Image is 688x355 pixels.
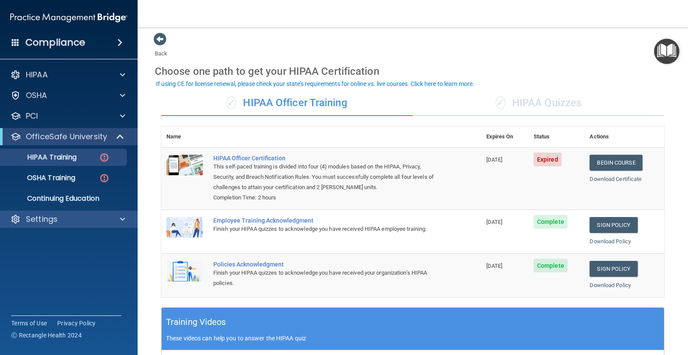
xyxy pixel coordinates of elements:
[99,152,110,163] img: danger-circle.6113f641.png
[10,90,125,101] a: OSHA
[590,282,631,288] a: Download Policy
[155,59,671,84] div: Choose one path to get your HIPAA Certification
[11,331,82,340] span: Ⓒ Rectangle Health 2024
[590,176,642,182] a: Download Certificate
[161,126,208,147] th: Name
[57,319,96,327] a: Privacy Policy
[213,217,438,224] div: Employee Training Acknowledgment
[528,126,584,147] th: Status
[213,268,438,288] div: Finish your HIPAA quizzes to acknowledge you have received your organization’s HIPAA policies.
[26,214,58,224] p: Settings
[166,335,660,342] p: These videos can help you to answer the HIPAA quiz
[486,219,503,225] span: [DATE]
[26,70,48,80] p: HIPAA
[227,96,236,109] span: ✓
[534,153,562,166] span: Expired
[213,193,438,203] div: Completion Time: 2 hours
[10,214,125,224] a: Settings
[486,156,503,163] span: [DATE]
[481,126,528,147] th: Expires On
[10,9,127,26] img: PMB logo
[213,155,438,162] a: HIPAA Officer Certification
[6,153,77,162] p: HIPAA Training
[99,173,110,184] img: danger-circle.6113f641.png
[10,70,125,80] a: HIPAA
[534,259,568,272] span: Complete
[161,90,413,116] div: HIPAA Officer Training
[10,111,125,121] a: PCI
[590,155,642,171] a: Begin Course
[213,261,438,268] div: Policies Acknowledgment
[590,238,631,245] a: Download Policy
[213,162,438,193] div: This self-paced training is divided into four (4) modules based on the HIPAA, Privacy, Security, ...
[584,126,664,147] th: Actions
[26,111,38,121] p: PCI
[166,315,226,330] h5: Training Videos
[534,215,568,229] span: Complete
[10,132,125,142] a: OfficeSafe University
[213,224,438,234] div: Finish your HIPAA quizzes to acknowledge you have received HIPAA employee training.
[413,90,664,116] div: HIPAA Quizzes
[6,194,123,203] p: Continuing Education
[590,261,637,277] a: Sign Policy
[26,132,107,142] p: OfficeSafe University
[590,217,637,233] a: Sign Policy
[155,80,476,88] button: If using CE for license renewal, please check your state's requirements for online vs. live cours...
[26,90,47,101] p: OSHA
[654,39,679,64] button: Open Resource Center
[155,40,167,57] a: Back
[11,319,47,327] a: Terms of Use
[25,37,85,49] h4: Compliance
[496,96,505,109] span: ✓
[486,263,503,269] span: [DATE]
[156,81,474,87] div: If using CE for license renewal, please check your state's requirements for online vs. live cours...
[6,174,75,182] p: OSHA Training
